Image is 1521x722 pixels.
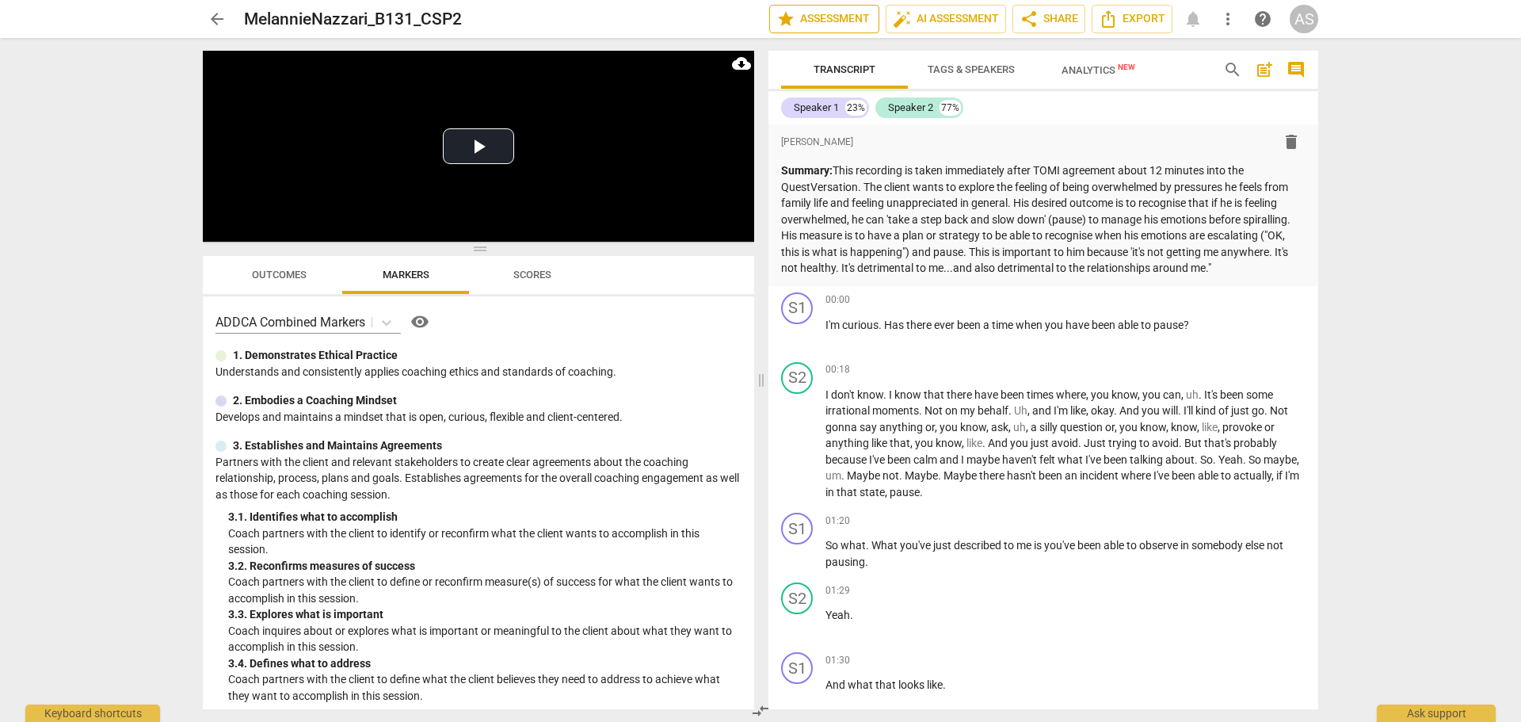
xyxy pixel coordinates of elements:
span: you [1091,388,1111,401]
span: been [887,453,913,466]
span: It's [1204,388,1220,401]
span: what [841,539,866,552]
span: . [1199,388,1204,401]
span: will [1162,404,1178,417]
span: , [1271,469,1276,482]
span: Filler word [966,437,982,449]
span: of [1218,404,1231,417]
span: know [1111,388,1138,401]
span: . [866,539,871,552]
span: incident [1080,469,1121,482]
span: about [1165,453,1195,466]
span: Filler word [1013,421,1026,434]
span: I'm [825,319,842,331]
span: search [1223,60,1242,79]
span: talking [1130,453,1165,466]
span: a [983,319,992,331]
span: silly [1039,421,1060,434]
span: share [1020,10,1039,29]
span: cloud_download [732,54,751,73]
span: , [1086,388,1091,401]
span: New [1118,63,1135,71]
span: not [882,469,899,482]
span: Not [1270,404,1288,417]
span: pause [1153,319,1184,331]
span: . [1078,437,1084,449]
p: 3. Establishes and Maintains Agreements [233,437,442,454]
span: . [1243,453,1248,466]
span: I [825,388,831,401]
span: somebody [1191,539,1245,552]
span: I'll [1184,404,1195,417]
span: . [850,609,853,621]
button: Share [1012,5,1085,33]
span: more_vert [1218,10,1237,29]
span: Filler word [825,469,841,482]
span: , [1218,421,1222,434]
span: know [1171,421,1197,434]
p: 1. Demonstrates Ethical Practice [233,347,398,364]
span: But [1184,437,1204,449]
span: delete [1282,132,1301,151]
button: Show/Hide comments [1283,57,1309,82]
p: Understands and consistently applies coaching ethics and standards of coaching. [215,364,741,380]
span: , [1115,421,1119,434]
span: 00:00 [825,293,850,307]
span: some [1246,388,1273,401]
span: able [1104,539,1126,552]
span: ever [934,319,957,331]
span: and [1032,404,1054,417]
span: Just [1084,437,1108,449]
span: when [1016,319,1045,331]
span: What [871,539,900,552]
div: Change speaker [781,583,813,614]
span: able [1198,469,1221,482]
span: go [1252,404,1264,417]
span: So [1248,453,1264,466]
span: . [943,678,946,691]
span: you [1142,388,1163,401]
span: or [1264,421,1275,434]
button: Search [1220,57,1245,82]
span: auto_fix_high [893,10,912,29]
span: visibility [410,312,429,331]
span: avoid [1152,437,1179,449]
span: . [938,469,943,482]
span: star [776,10,795,29]
span: maybe [966,453,1002,466]
span: Maybe [943,469,979,482]
p: Develops and maintains a mindset that is open, curious, flexible and client-centered. [215,409,741,426]
span: like [871,437,890,449]
span: So [1200,453,1213,466]
span: . [883,388,889,401]
span: , [1297,453,1299,466]
span: been [957,319,983,331]
span: time [992,319,1016,331]
span: pausing [825,556,865,568]
span: 01:30 [825,654,850,667]
span: know [1140,421,1166,434]
span: . [920,486,923,499]
span: to [1126,539,1139,552]
span: me [1016,539,1034,552]
span: post_add [1255,60,1274,79]
span: gonna [825,421,860,434]
span: you [940,421,960,434]
span: know [894,388,924,401]
span: comment [1287,60,1306,79]
span: . [1179,437,1184,449]
span: been [1039,469,1065,482]
span: to [1141,319,1153,331]
span: 01:20 [825,514,850,528]
span: where [1121,469,1153,482]
span: . [919,404,924,417]
span: you [1142,404,1162,417]
span: state [860,486,885,499]
span: , [1181,388,1186,401]
div: Change speaker [781,292,813,324]
span: been [1172,469,1198,482]
span: to [1004,539,1016,552]
p: This recording is taken immediately after TOMI agreement about 12 minutes into the QuestVersation... [781,162,1306,277]
span: pause [890,486,920,499]
span: Scores [513,269,551,281]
